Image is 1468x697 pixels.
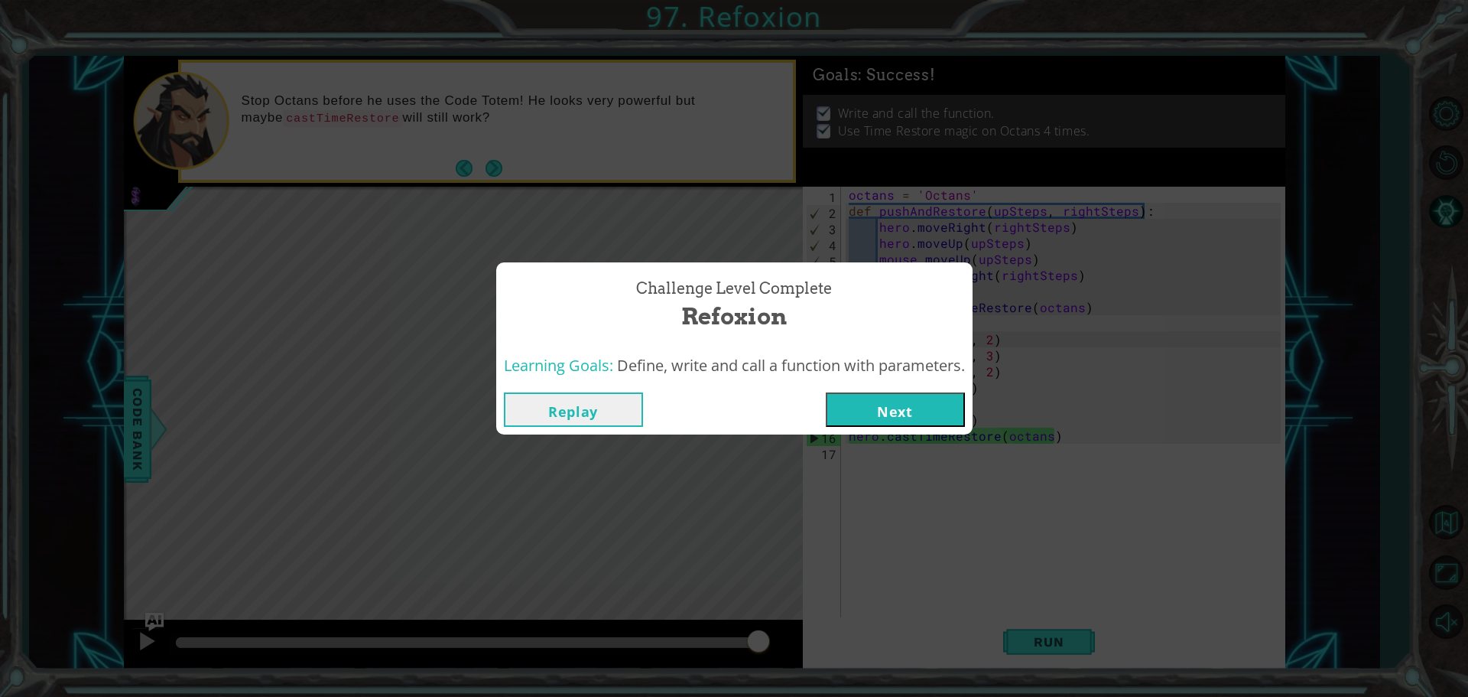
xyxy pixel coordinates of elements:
[504,355,613,376] span: Learning Goals:
[617,355,965,376] span: Define, write and call a function with parameters.
[826,392,965,427] button: Next
[636,278,832,300] span: Challenge Level Complete
[504,392,643,427] button: Replay
[681,300,787,333] span: Refoxion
